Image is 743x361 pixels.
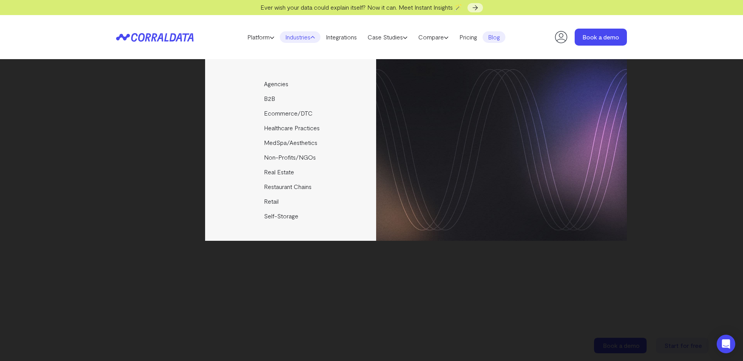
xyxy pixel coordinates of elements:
a: Platform [242,31,280,43]
a: Non-Profits/NGOs [205,150,377,165]
a: Industries [280,31,320,43]
a: Blog [483,31,505,43]
a: Book a demo [575,29,627,46]
a: Ecommerce/DTC [205,106,377,121]
a: Compare [413,31,454,43]
span: Ever wish your data could explain itself? Now it can. Meet Instant Insights 🪄 [260,3,462,11]
a: Integrations [320,31,362,43]
a: Real Estate [205,165,377,179]
a: Self-Storage [205,209,377,223]
a: Retail [205,194,377,209]
a: B2B [205,91,377,106]
a: Restaurant Chains [205,179,377,194]
a: Healthcare Practices [205,121,377,135]
a: Pricing [454,31,483,43]
a: Agencies [205,77,377,91]
a: MedSpa/Aesthetics [205,135,377,150]
a: Case Studies [362,31,413,43]
div: Open Intercom Messenger [717,335,735,353]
